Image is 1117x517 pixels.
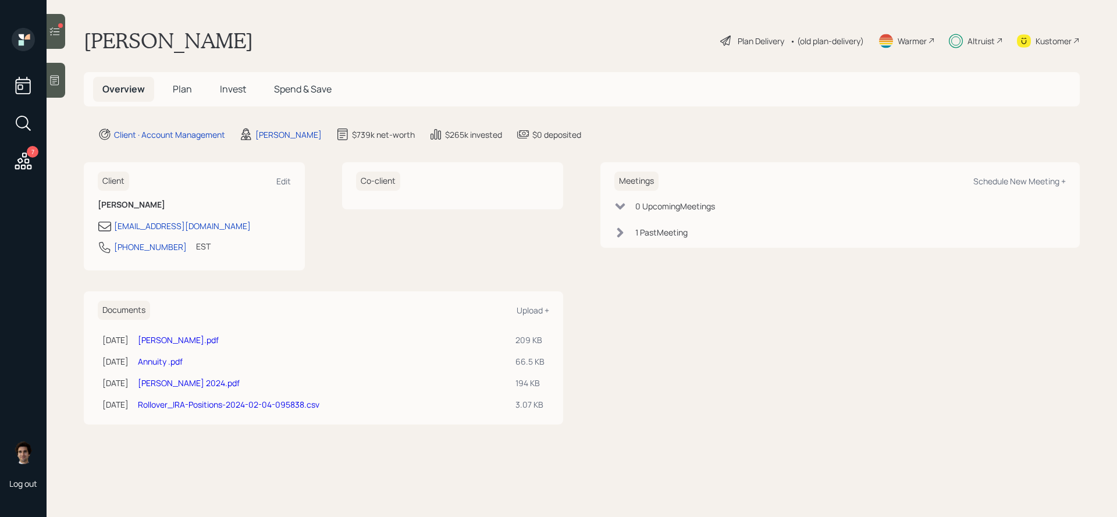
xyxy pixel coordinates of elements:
[635,226,688,238] div: 1 Past Meeting
[898,35,927,47] div: Warmer
[614,172,659,191] h6: Meetings
[517,305,549,316] div: Upload +
[356,172,400,191] h6: Co-client
[98,200,291,210] h6: [PERSON_NAME]
[98,172,129,191] h6: Client
[9,478,37,489] div: Log out
[102,83,145,95] span: Overview
[274,83,332,95] span: Spend & Save
[352,129,415,141] div: $739k net-worth
[276,176,291,187] div: Edit
[532,129,581,141] div: $0 deposited
[102,355,129,368] div: [DATE]
[445,129,502,141] div: $265k invested
[27,146,38,158] div: 7
[114,129,225,141] div: Client · Account Management
[790,35,864,47] div: • (old plan-delivery)
[738,35,784,47] div: Plan Delivery
[967,35,995,47] div: Altruist
[515,334,545,346] div: 209 KB
[635,200,715,212] div: 0 Upcoming Meeting s
[1036,35,1072,47] div: Kustomer
[173,83,192,95] span: Plan
[515,355,545,368] div: 66.5 KB
[12,441,35,464] img: harrison-schaefer-headshot-2.png
[196,240,211,252] div: EST
[102,398,129,411] div: [DATE]
[114,220,251,232] div: [EMAIL_ADDRESS][DOMAIN_NAME]
[114,241,187,253] div: [PHONE_NUMBER]
[102,334,129,346] div: [DATE]
[220,83,246,95] span: Invest
[138,334,219,345] a: [PERSON_NAME].pdf
[255,129,322,141] div: [PERSON_NAME]
[138,377,240,388] a: [PERSON_NAME] 2024.pdf
[102,377,129,389] div: [DATE]
[138,399,319,410] a: Rollover_IRA-Positions-2024-02-04-095838.csv
[973,176,1066,187] div: Schedule New Meeting +
[138,356,183,367] a: Annuity .pdf
[84,28,253,54] h1: [PERSON_NAME]
[515,398,545,411] div: 3.07 KB
[98,301,150,320] h6: Documents
[515,377,545,389] div: 194 KB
